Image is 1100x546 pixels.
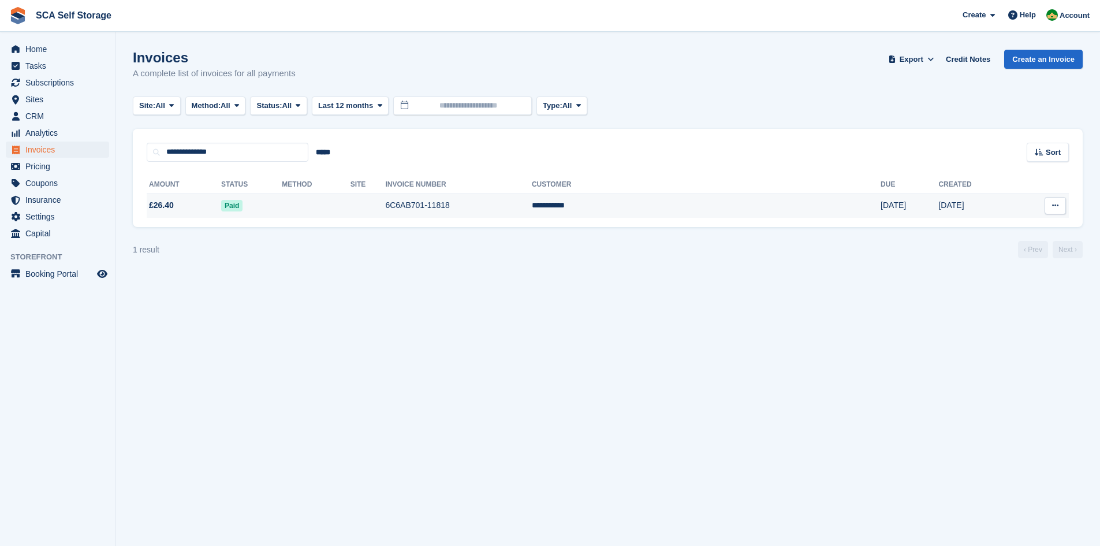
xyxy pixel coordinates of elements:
button: Last 12 months [312,96,389,116]
a: Create an Invoice [1004,50,1083,69]
a: menu [6,75,109,91]
a: menu [6,209,109,225]
span: All [221,100,230,112]
span: Site: [139,100,155,112]
span: Pricing [25,158,95,174]
span: Export [900,54,923,65]
span: Method: [192,100,221,112]
span: Account [1060,10,1090,21]
span: Analytics [25,125,95,141]
th: Method [282,176,350,194]
td: [DATE] [881,194,938,218]
span: Sort [1046,147,1061,158]
span: Settings [25,209,95,225]
a: Previous [1018,241,1048,258]
a: menu [6,91,109,107]
button: Type: All [536,96,587,116]
span: All [282,100,292,112]
a: menu [6,142,109,158]
span: Invoices [25,142,95,158]
span: Insurance [25,192,95,208]
th: Status [221,176,282,194]
th: Invoice Number [385,176,531,194]
th: Amount [147,176,221,194]
span: Status: [256,100,282,112]
a: Preview store [95,267,109,281]
span: CRM [25,108,95,124]
button: Site: All [133,96,181,116]
button: Export [886,50,937,69]
a: menu [6,58,109,74]
a: menu [6,41,109,57]
td: [DATE] [938,194,1013,218]
span: All [562,100,572,112]
div: 1 result [133,244,159,256]
img: stora-icon-8386f47178a22dfd0bd8f6a31ec36ba5ce8667c1dd55bd0f319d3a0aa187defe.svg [9,7,27,24]
a: Next [1053,241,1083,258]
td: 6C6AB701-11818 [385,194,531,218]
span: £26.40 [149,199,174,211]
span: Tasks [25,58,95,74]
span: Last 12 months [318,100,373,112]
a: menu [6,158,109,174]
span: Sites [25,91,95,107]
nav: Page [1016,241,1085,258]
span: Paid [221,200,243,211]
th: Created [938,176,1013,194]
span: Create [963,9,986,21]
span: Coupons [25,175,95,191]
a: menu [6,266,109,282]
th: Site [350,176,386,194]
span: Type: [543,100,562,112]
a: menu [6,175,109,191]
span: All [155,100,165,112]
span: Booking Portal [25,266,95,282]
button: Status: All [250,96,307,116]
a: menu [6,192,109,208]
a: menu [6,108,109,124]
a: menu [6,225,109,242]
h1: Invoices [133,50,296,65]
a: menu [6,125,109,141]
span: Subscriptions [25,75,95,91]
span: Home [25,41,95,57]
a: SCA Self Storage [31,6,116,25]
a: Credit Notes [941,50,995,69]
button: Method: All [185,96,246,116]
th: Customer [532,176,881,194]
span: Storefront [10,251,115,263]
th: Due [881,176,938,194]
p: A complete list of invoices for all payments [133,67,296,80]
span: Help [1020,9,1036,21]
span: Capital [25,225,95,242]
